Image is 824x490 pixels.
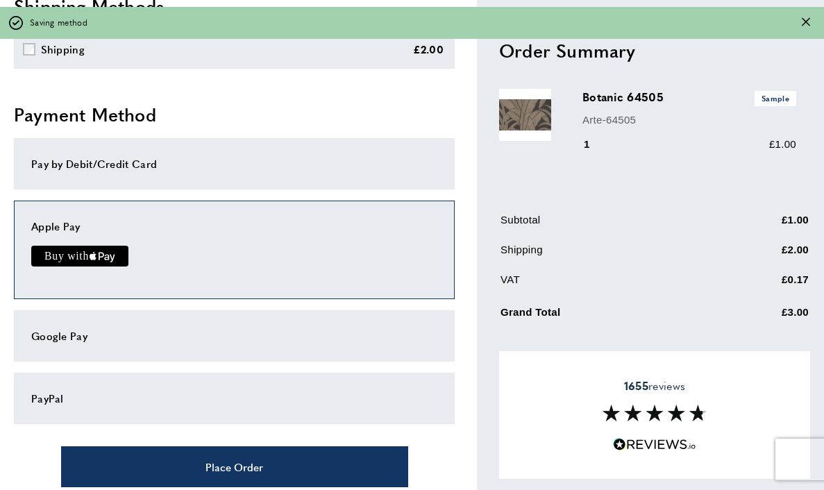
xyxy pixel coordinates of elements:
[713,212,809,239] td: £1.00
[624,378,648,394] strong: 1655
[14,102,455,127] h2: Payment Method
[31,218,437,235] div: Apple Pay
[603,405,707,421] img: Reviews section
[769,138,796,150] span: £1.00
[713,271,809,298] td: £0.17
[501,301,712,331] td: Grand Total
[30,16,87,29] span: Saving method
[624,379,685,393] span: reviews
[501,242,712,269] td: Shipping
[582,111,796,128] p: Arte-64505
[501,212,712,239] td: Subtotal
[31,328,437,344] div: Google Pay
[31,390,437,407] div: PayPal
[613,438,696,451] img: Reviews.io 5 stars
[499,37,810,62] h2: Order Summary
[713,242,809,269] td: £2.00
[713,301,809,331] td: £3.00
[582,136,609,153] div: 1
[755,91,796,105] span: Sample
[413,41,444,58] div: £2.00
[31,155,437,172] div: Pay by Debit/Credit Card
[802,16,810,29] div: Close message
[61,446,408,487] button: Place Order
[499,89,551,141] img: Botanic 64505
[501,271,712,298] td: VAT
[41,41,85,58] div: Shipping
[582,89,796,105] h3: Botanic 64505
